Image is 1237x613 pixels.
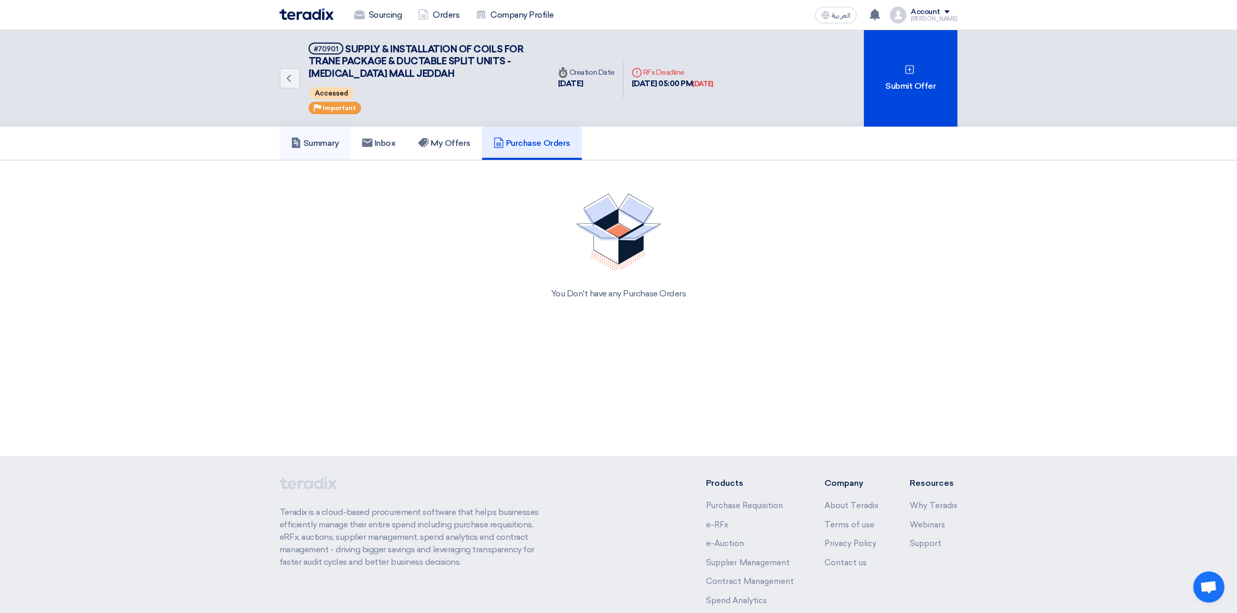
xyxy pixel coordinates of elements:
[291,138,339,148] h5: Summary
[418,138,471,148] h5: My Offers
[1193,571,1225,603] a: Open chat
[468,4,562,26] a: Company Profile
[824,501,879,510] a: About Teradix
[410,4,468,26] a: Orders
[632,78,713,90] div: [DATE] 05:00 PM
[558,67,615,78] div: Creation Date
[824,539,876,548] a: Privacy Policy
[346,4,410,26] a: Sourcing
[706,596,767,605] a: Spend Analytics
[706,477,794,489] li: Products
[890,7,907,23] img: profile_test.png
[407,127,482,160] a: My Offers
[824,520,874,529] a: Terms of use
[309,43,537,80] h5: SUPPLY & INSTALLATION OF COILS FOR TRANE PACKAGE & DUCTABLE SPLIT UNITS - YASMIN MALL JEDDAH
[824,477,879,489] li: Company
[864,30,957,127] div: Submit Offer
[314,46,338,52] div: #70901
[309,44,523,79] span: SUPPLY & INSTALLATION OF COILS FOR TRANE PACKAGE & DUCTABLE SPLIT UNITS - [MEDICAL_DATA] MALL JEDDAH
[910,477,957,489] li: Resources
[706,577,794,586] a: Contract Management
[832,12,850,19] span: العربية
[576,194,661,271] img: No Quotations Found!
[693,79,713,89] div: [DATE]
[911,16,957,22] div: [PERSON_NAME]
[280,506,551,568] p: Teradix is a cloud-based procurement software that helps businesses efficiently manage their enti...
[280,127,351,160] a: Summary
[824,558,867,567] a: Contact us
[706,501,783,510] a: Purchase Requisition
[362,138,396,148] h5: Inbox
[815,7,857,23] button: العربية
[558,78,615,90] div: [DATE]
[310,87,353,99] span: Accessed
[706,558,790,567] a: Supplier Management
[292,288,945,300] div: You Don't have any Purchase Orders
[494,138,570,148] h5: Purchase Orders
[482,127,582,160] a: Purchase Orders
[351,127,407,160] a: Inbox
[910,520,945,529] a: Webinars
[706,520,728,529] a: e-RFx
[910,501,957,510] a: Why Teradix
[706,539,744,548] a: e-Auction
[910,539,941,548] a: Support
[911,8,940,17] div: Account
[280,8,334,20] img: Teradix logo
[632,67,713,78] div: RFx Deadline
[323,104,356,112] span: Important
